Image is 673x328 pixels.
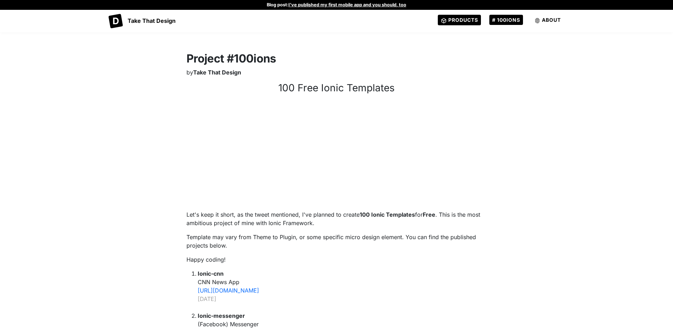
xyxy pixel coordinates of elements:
[186,210,487,227] p: Let's keep it short, as the tweet mentioned, I've planned to create for . This is the most ambiti...
[193,69,241,76] strong: Take That Design
[128,17,176,24] a: Take That Design
[240,98,433,202] iframe: X Post
[448,17,478,23] span: Products
[186,233,487,250] p: Template may vary from Theme to Plugin, or some specific micro design element. You can find the p...
[198,278,487,286] div: CNN News App
[186,68,487,77] p: by
[531,15,564,25] a: About
[492,17,496,23] span: #
[423,211,435,218] strong: Free
[198,270,224,277] strong: Ionic-cnn
[542,17,561,23] span: About
[198,312,245,319] strong: Ionic-messenger
[489,15,523,25] a: #100ions
[109,13,122,27] a: D
[288,2,406,7] a: I've published my first mobile app and you should, too
[186,52,487,65] h2: Project #100ions
[186,255,487,264] p: Happy coding!
[109,15,122,27] span: D
[198,287,259,294] a: [URL][DOMAIN_NAME]
[186,82,487,94] h3: 100 Free Ionic Templates
[497,17,520,23] span: 100ions
[198,295,487,303] div: [DATE]
[438,15,481,25] a: Products
[360,211,415,218] strong: 100 Ionic Templates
